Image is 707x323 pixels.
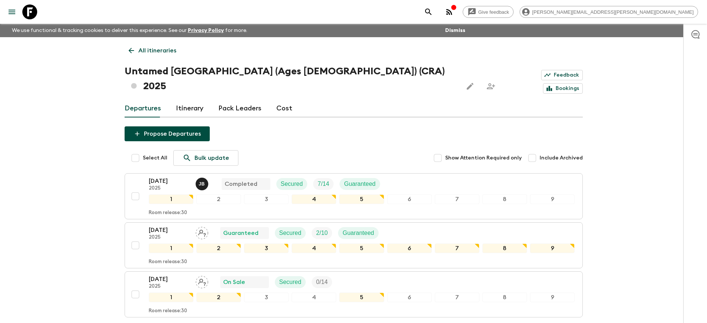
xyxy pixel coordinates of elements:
a: Pack Leaders [218,100,261,117]
button: search adventures [421,4,436,19]
div: 8 [482,243,527,253]
p: [DATE] [149,177,190,185]
button: menu [4,4,19,19]
p: 2025 [149,235,190,240]
p: Room release: 30 [149,308,187,314]
p: Secured [281,180,303,188]
p: 2025 [149,284,190,290]
span: Joe Bernini [196,180,210,186]
p: Guaranteed [344,180,376,188]
div: 7 [435,293,479,302]
button: [DATE]2025Joe BerniniCompletedSecuredTrip FillGuaranteed123456789Room release:30 [125,173,583,219]
span: Select All [143,154,167,162]
div: 1 [149,293,193,302]
p: Completed [225,180,257,188]
a: All itineraries [125,43,180,58]
p: [DATE] [149,226,190,235]
div: 8 [482,293,527,302]
div: 1 [149,194,193,204]
div: 5 [339,194,384,204]
p: Guaranteed [343,229,374,238]
div: 4 [292,293,336,302]
div: 9 [530,243,575,253]
a: Feedback [541,70,583,80]
p: 2 / 10 [316,229,328,238]
p: Bulk update [195,154,229,162]
h1: Untamed [GEOGRAPHIC_DATA] (Ages [DEMOGRAPHIC_DATA]) (CRA) 2025 [125,64,457,94]
div: 3 [244,194,289,204]
div: 9 [530,194,575,204]
div: Secured [275,227,306,239]
a: Cost [276,100,292,117]
a: Give feedback [463,6,514,18]
p: 7 / 14 [318,180,329,188]
a: Itinerary [176,100,203,117]
div: 6 [387,243,432,253]
div: 5 [339,243,384,253]
div: 4 [292,243,336,253]
div: Trip Fill [312,276,332,288]
span: Assign pack leader [196,229,208,235]
p: Room release: 30 [149,259,187,265]
a: Bookings [543,83,583,94]
p: Secured [279,229,302,238]
div: Trip Fill [312,227,332,239]
a: Privacy Policy [188,28,224,33]
div: 1 [149,243,193,253]
div: 7 [435,194,479,204]
span: Assign pack leader [196,278,208,284]
button: Edit this itinerary [463,79,478,94]
div: 5 [339,293,384,302]
a: Bulk update [173,150,238,166]
button: [DATE]2025Assign pack leaderGuaranteedSecuredTrip FillGuaranteed123456789Room release:30 [125,222,583,268]
div: Trip Fill [313,178,334,190]
div: Secured [276,178,308,190]
div: 2 [196,194,241,204]
p: Room release: 30 [149,210,187,216]
p: On Sale [223,278,245,287]
p: 0 / 14 [316,278,328,287]
span: Show Attention Required only [445,154,522,162]
span: Share this itinerary [483,79,498,94]
div: 2 [196,243,241,253]
div: 8 [482,194,527,204]
button: Propose Departures [125,126,210,141]
span: Give feedback [474,9,513,15]
div: [PERSON_NAME][EMAIL_ADDRESS][PERSON_NAME][DOMAIN_NAME] [520,6,698,18]
a: Departures [125,100,161,117]
div: 7 [435,243,479,253]
div: 6 [387,194,432,204]
button: [DATE]2025Assign pack leaderOn SaleSecuredTrip Fill123456789Room release:30 [125,271,583,317]
p: Guaranteed [223,229,258,238]
div: Secured [275,276,306,288]
div: 6 [387,293,432,302]
p: All itineraries [138,46,176,55]
div: 3 [244,243,289,253]
div: 9 [530,293,575,302]
span: [PERSON_NAME][EMAIL_ADDRESS][PERSON_NAME][DOMAIN_NAME] [528,9,698,15]
p: 2025 [149,185,190,191]
p: We use functional & tracking cookies to deliver this experience. See our for more. [9,24,250,37]
span: Include Archived [540,154,583,162]
p: Secured [279,278,302,287]
button: Dismiss [443,25,467,36]
div: 2 [196,293,241,302]
div: 3 [244,293,289,302]
div: 4 [292,194,336,204]
p: [DATE] [149,275,190,284]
